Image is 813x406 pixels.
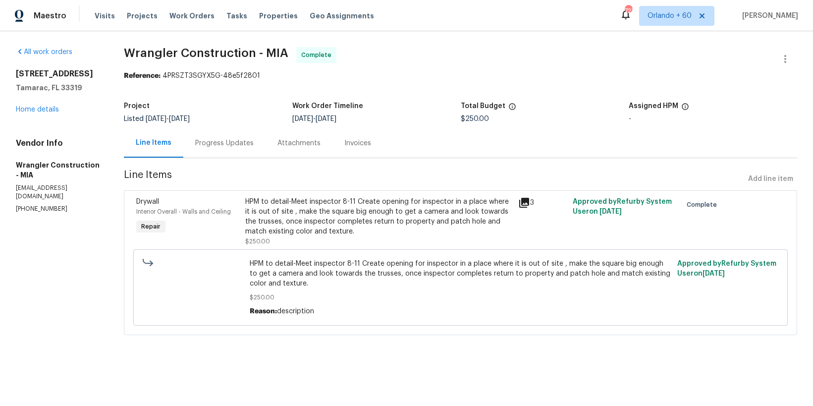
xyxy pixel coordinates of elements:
a: All work orders [16,49,72,56]
h5: Tamarac, FL 33319 [16,83,100,93]
div: 4PRSZT3SGYX5G-48e5f2801 [124,71,797,81]
span: Wrangler Construction - MIA [124,47,288,59]
span: Reason: [250,308,277,315]
div: 723 [625,6,632,16]
span: Approved by Refurby System User on [573,198,672,215]
p: [EMAIL_ADDRESS][DOMAIN_NAME] [16,184,100,201]
span: Drywall [136,198,159,205]
span: [DATE] [599,208,622,215]
h5: Project [124,103,150,110]
span: $250.00 [245,238,270,244]
span: Listed [124,116,190,122]
h5: Wrangler Construction - MIA [16,160,100,180]
span: The hpm assigned to this work order. [681,103,689,116]
p: [PHONE_NUMBER] [16,205,100,213]
span: Repair [137,222,164,232]
div: Attachments [277,138,321,148]
h5: Assigned HPM [629,103,678,110]
span: [DATE] [292,116,313,122]
span: The total cost of line items that have been proposed by Opendoor. This sum includes line items th... [508,103,516,116]
span: $250.00 [250,292,671,302]
span: HPM to detail-Meet inspector 8-11 Create opening for inspector in a place where it is out of site... [250,259,671,289]
span: [DATE] [316,116,336,122]
span: Interior Overall - Walls and Ceiling [136,209,231,215]
a: Home details [16,106,59,113]
span: Properties [259,11,298,21]
div: Invoices [344,138,371,148]
span: Orlando + 60 [648,11,692,21]
div: - [629,116,797,122]
h4: Vendor Info [16,138,100,148]
span: [DATE] [146,116,166,122]
span: Line Items [124,170,744,188]
span: [PERSON_NAME] [738,11,798,21]
span: Visits [95,11,115,21]
span: Projects [127,11,158,21]
div: HPM to detail-Meet inspector 8-11 Create opening for inspector in a place where it is out of site... [245,197,512,236]
span: - [292,116,336,122]
span: Approved by Refurby System User on [677,260,776,277]
span: Maestro [34,11,66,21]
span: [DATE] [169,116,190,122]
span: description [277,308,314,315]
span: - [146,116,190,122]
h2: [STREET_ADDRESS] [16,69,100,79]
div: 3 [518,197,567,209]
div: Line Items [136,138,171,148]
h5: Work Order Timeline [292,103,363,110]
h5: Total Budget [461,103,505,110]
div: Progress Updates [195,138,254,148]
span: Complete [687,200,721,210]
span: Tasks [226,12,247,19]
b: Reference: [124,72,161,79]
span: $250.00 [461,116,489,122]
span: Work Orders [169,11,215,21]
span: Geo Assignments [310,11,374,21]
span: [DATE] [703,270,725,277]
span: Complete [301,50,335,60]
